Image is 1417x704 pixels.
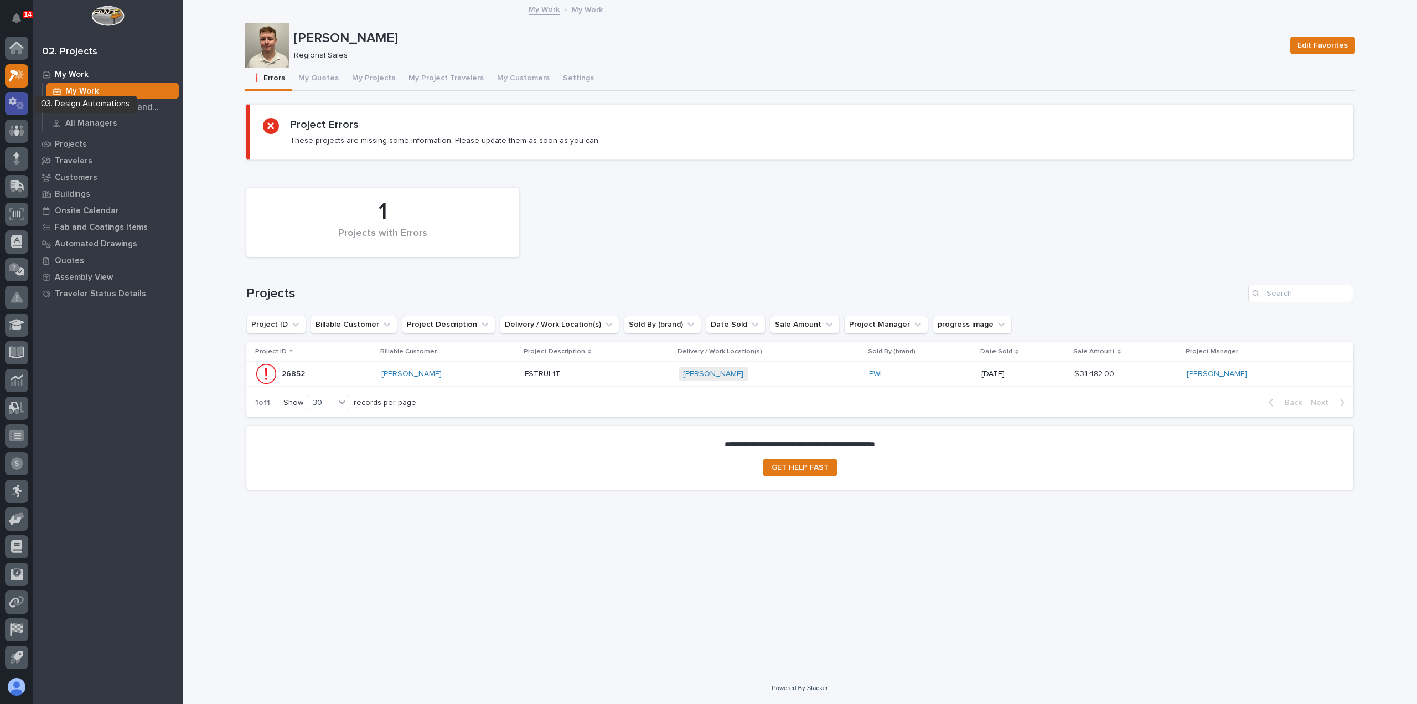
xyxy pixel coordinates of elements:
p: $ 31,482.00 [1074,367,1116,379]
button: Settings [556,68,601,91]
p: Delivery / Work Location(s) [678,346,762,358]
p: These projects are missing some information. Please update them as soon as you can. [290,136,600,146]
span: Next [1311,398,1335,408]
p: Assembly View [55,273,113,282]
p: Customers [55,173,97,183]
div: 02. Projects [42,46,97,58]
button: Next [1306,398,1353,408]
p: FSTRUL1T [525,367,562,379]
a: Quotes [33,252,183,269]
a: My Work [529,2,560,15]
p: My Work [572,3,603,15]
a: All Managers [43,115,183,131]
p: Project Description [524,346,585,358]
p: Project ID [255,346,287,358]
p: Date Sold [980,346,1012,358]
p: [DATE] [981,369,1066,379]
button: My Customers [490,68,556,91]
a: Onsite Calendar [33,202,183,219]
button: users-avatar [5,675,28,698]
h1: Projects [246,286,1244,302]
p: Billable Customer [380,346,437,358]
button: My Quotes [292,68,345,91]
a: [PERSON_NAME] [381,369,442,379]
p: Show [283,398,303,408]
a: Travelers [33,152,183,169]
p: Project Manager [1186,346,1238,358]
div: Projects with Errors [265,228,500,251]
span: Edit Favorites [1297,39,1348,52]
a: My Work [43,83,183,99]
p: Fab and Coatings Items [55,223,148,233]
img: Workspace Logo [91,6,124,26]
p: All Managers [65,119,117,129]
p: Regional Sales [294,51,1277,60]
h2: Project Errors [290,118,359,131]
a: Automated Drawings [33,235,183,252]
p: Quotes [55,256,84,266]
button: Back [1260,398,1306,408]
a: Powered By Stacker [772,685,828,691]
div: 1 [265,198,500,226]
p: Projects [55,140,87,150]
button: ❗ Errors [245,68,292,91]
p: Onsite Calendar [55,206,119,216]
button: Date Sold [706,316,766,333]
p: Sold By (brand) [868,346,916,358]
button: Billable Customer [311,316,397,333]
p: 26852 [282,367,307,379]
tr: 2685226852 [PERSON_NAME] FSTRUL1TFSTRUL1T [PERSON_NAME] PWI [DATE]$ 31,482.00$ 31,482.00 [PERSON_... [246,362,1353,387]
button: Delivery / Work Location(s) [500,316,619,333]
p: 1 of 1 [246,389,279,417]
p: Buildings [55,189,90,199]
button: My Projects [345,68,402,91]
a: [PERSON_NAME] [1187,369,1247,379]
p: My Work [65,86,99,96]
a: Traveler Status Details [33,285,183,302]
button: progress image [933,316,1012,333]
p: [PERSON_NAME] [294,30,1281,47]
span: GET HELP FAST [772,464,829,471]
a: Projects [33,136,183,152]
a: PWI [869,369,882,379]
input: Search [1248,285,1353,302]
p: My Work [55,70,89,80]
a: Buildings [33,186,183,202]
button: Notifications [5,7,28,30]
a: [PERSON_NAME] [683,369,743,379]
p: 14 [24,11,32,18]
div: 30 [308,397,335,409]
p: Automated Drawings [55,239,137,249]
a: Assembly View [33,269,183,285]
a: Customers [33,169,183,186]
button: My Project Travelers [402,68,490,91]
button: Project Manager [844,316,928,333]
button: Edit Favorites [1290,37,1355,54]
p: Project Managers and Engineers [65,102,174,112]
p: Traveler Status Details [55,289,146,299]
span: Back [1278,398,1302,408]
p: Sale Amount [1073,346,1115,358]
div: Notifications14 [14,13,28,31]
button: Sold By (brand) [624,316,701,333]
p: records per page [354,398,416,408]
a: Project Managers and Engineers [43,99,183,115]
button: Sale Amount [770,316,840,333]
button: Project Description [402,316,495,333]
a: GET HELP FAST [763,459,837,476]
p: Travelers [55,156,92,166]
a: Fab and Coatings Items [33,219,183,235]
button: Project ID [246,316,306,333]
a: My Work [33,66,183,83]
